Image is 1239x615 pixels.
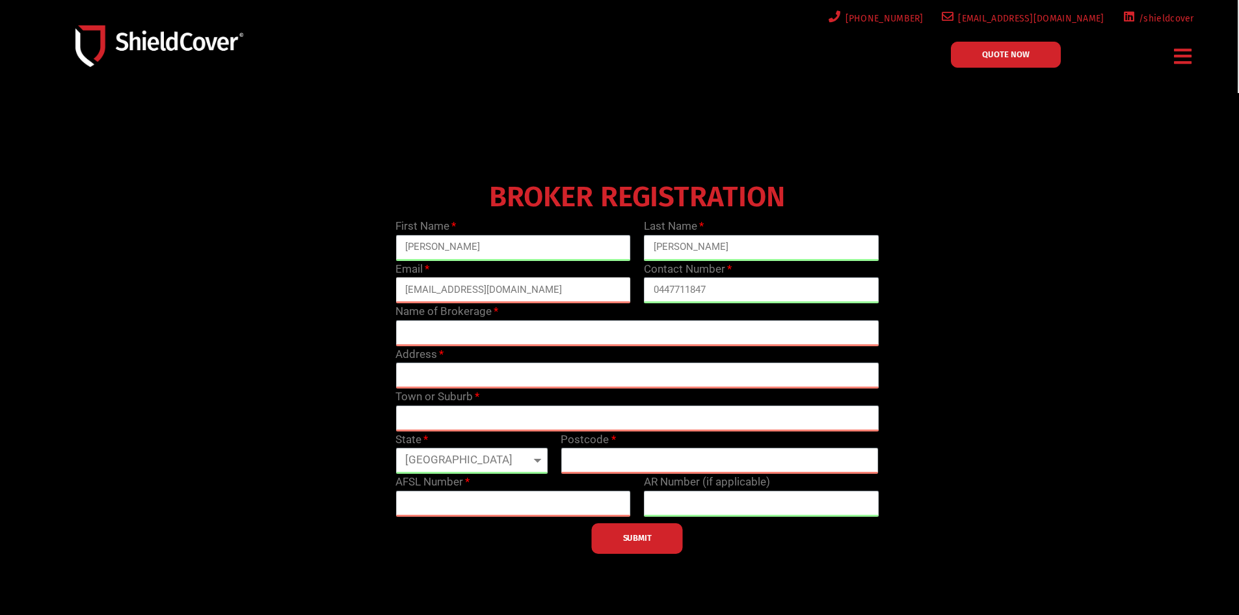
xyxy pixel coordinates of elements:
[1120,10,1194,27] a: /shieldcover
[395,218,456,235] label: First Name
[623,537,652,540] span: SUBMIT
[1134,10,1194,27] span: /shieldcover
[592,523,683,554] button: SUBMIT
[644,218,704,235] label: Last Name
[939,10,1104,27] a: [EMAIL_ADDRESS][DOMAIN_NAME]
[644,474,770,491] label: AR Number (if applicable)
[953,10,1104,27] span: [EMAIL_ADDRESS][DOMAIN_NAME]
[395,346,444,363] label: Address
[395,474,470,491] label: AFSL Number
[561,431,615,448] label: Postcode
[395,261,429,278] label: Email
[841,10,924,27] span: [PHONE_NUMBER]
[395,431,428,448] label: State
[395,389,479,405] label: Town or Suburb
[395,303,498,320] label: Name of Brokerage
[644,261,732,278] label: Contact Number
[951,42,1061,68] a: QUOTE NOW
[389,189,885,205] h4: BROKER REGISTRATION
[75,25,243,66] img: Shield-Cover-Underwriting-Australia-logo-full
[1169,41,1197,72] div: Menu Toggle
[982,50,1030,59] span: QUOTE NOW
[826,10,924,27] a: [PHONE_NUMBER]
